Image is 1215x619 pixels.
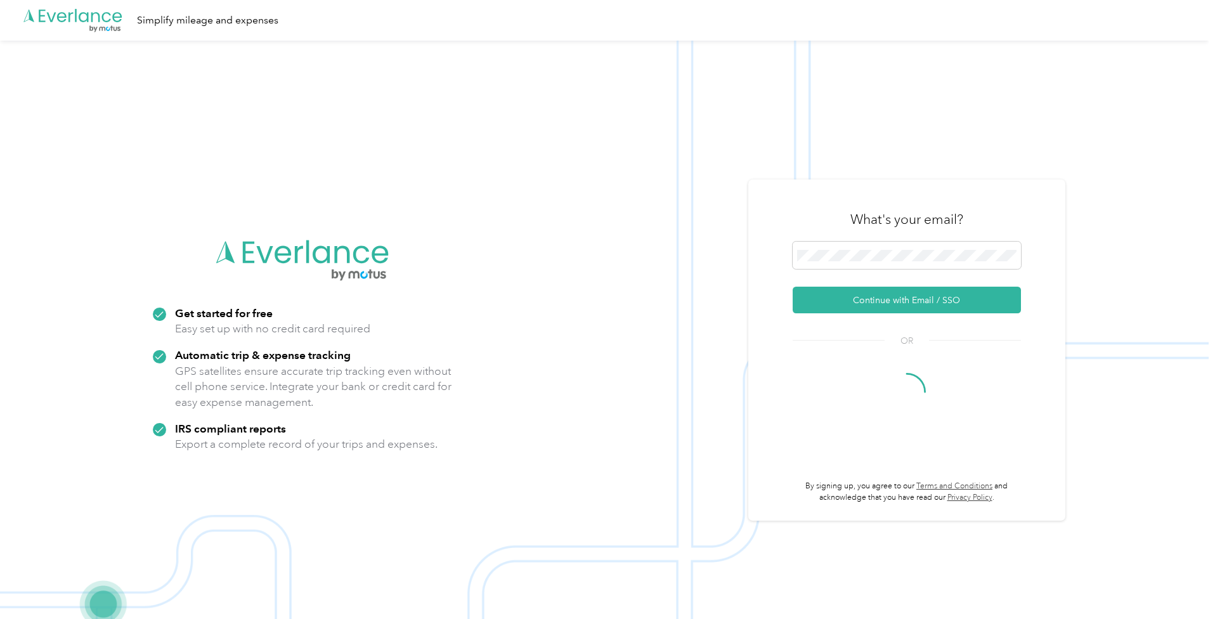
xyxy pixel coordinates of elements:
[175,348,351,362] strong: Automatic trip & expense tracking
[175,306,273,320] strong: Get started for free
[885,334,929,348] span: OR
[793,481,1021,503] p: By signing up, you agree to our and acknowledge that you have read our .
[137,13,278,29] div: Simplify mileage and expenses
[175,321,370,337] p: Easy set up with no credit card required
[850,211,963,228] h3: What's your email?
[175,422,286,435] strong: IRS compliant reports
[916,481,992,491] a: Terms and Conditions
[947,493,992,502] a: Privacy Policy
[793,287,1021,313] button: Continue with Email / SSO
[175,363,452,410] p: GPS satellites ensure accurate trip tracking even without cell phone service. Integrate your bank...
[175,436,438,452] p: Export a complete record of your trips and expenses.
